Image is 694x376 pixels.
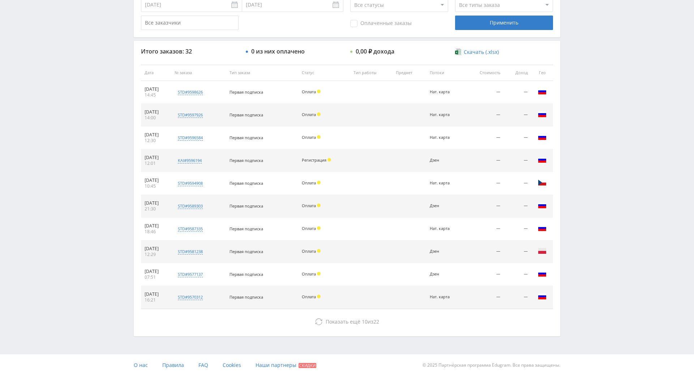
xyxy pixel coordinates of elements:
a: Cookies [223,354,241,376]
div: Нат. карта [430,295,461,299]
img: rus.png [538,155,547,164]
img: rus.png [538,87,547,96]
span: Скачать (.xlsx) [464,49,499,55]
span: Первая подписка [230,135,263,140]
div: 0 из них оплачено [251,48,305,55]
a: О нас [134,354,148,376]
span: Регистрация [302,157,326,163]
input: Все заказчики [141,16,239,30]
div: std#9570312 [178,294,203,300]
span: Холд [327,158,331,162]
img: xlsx [455,48,461,55]
div: [DATE] [145,200,167,206]
th: Тип заказа [226,65,298,81]
span: Первая подписка [230,226,263,231]
span: Первая подписка [230,158,263,163]
td: — [504,195,531,218]
th: Доход [504,65,531,81]
div: std#9587335 [178,226,203,232]
span: Оплата [302,112,316,117]
td: — [464,81,504,104]
th: Дата [141,65,171,81]
span: Первая подписка [230,294,263,300]
span: Холд [317,226,321,230]
td: — [504,127,531,149]
th: Гео [531,65,553,81]
div: [DATE] [145,223,167,229]
td: — [504,286,531,309]
th: № заказа [171,65,226,81]
span: Оплата [302,89,316,94]
a: Скачать (.xlsx) [455,48,498,56]
span: Оплата [302,134,316,140]
span: Оплата [302,226,316,231]
span: О нас [134,362,148,368]
span: Наши партнеры [256,362,296,368]
td: — [464,263,504,286]
div: Нат. карта [430,181,461,185]
span: Холд [317,295,321,298]
div: [DATE] [145,132,167,138]
div: Нат. карта [430,226,461,231]
div: 10:45 [145,183,167,189]
td: — [464,127,504,149]
th: Статус [298,65,350,81]
span: Первая подписка [230,89,263,95]
div: 21:30 [145,206,167,212]
div: [DATE] [145,291,167,297]
td: — [464,172,504,195]
div: std#9577137 [178,272,203,277]
a: Правила [162,354,184,376]
img: rus.png [538,133,547,141]
td: — [504,263,531,286]
img: cze.png [538,178,547,187]
div: 12:29 [145,252,167,257]
div: Дзен [430,272,461,277]
span: 22 [373,318,379,325]
td: — [464,195,504,218]
div: Дзен [430,249,461,254]
th: Стоимость [464,65,504,81]
span: Cookies [223,362,241,368]
span: Показать ещё [326,318,360,325]
th: Потоки [426,65,464,81]
div: [DATE] [145,86,167,92]
div: © 2025 Партнёрская программа Edugram. Все права защищены. [351,354,560,376]
div: std#9589303 [178,203,203,209]
td: — [464,149,504,172]
div: 16:21 [145,297,167,303]
img: rus.png [538,201,547,210]
span: Оплаченные заказы [350,20,412,27]
img: pol.png [538,247,547,255]
div: Применить [455,16,553,30]
span: Холд [317,249,321,253]
div: Дзен [430,158,461,163]
button: Показать ещё 10из22 [141,315,553,329]
span: 10 [362,318,368,325]
span: Оплата [302,271,316,277]
div: std#9598626 [178,89,203,95]
span: Холд [317,90,321,93]
span: Оплата [302,248,316,254]
td: — [504,218,531,240]
span: Холд [317,135,321,139]
img: rus.png [538,269,547,278]
span: Холд [317,272,321,275]
div: 18:46 [145,229,167,235]
div: 12:01 [145,161,167,166]
div: Дзен [430,204,461,208]
span: Первая подписка [230,180,263,186]
span: Первая подписка [230,112,263,117]
div: [DATE] [145,155,167,161]
div: [DATE] [145,269,167,274]
img: rus.png [538,110,547,119]
th: Предмет [392,65,426,81]
td: — [504,104,531,127]
td: — [504,240,531,263]
div: 14:00 [145,115,167,121]
td: — [464,286,504,309]
td: — [504,81,531,104]
span: Первая подписка [230,272,263,277]
span: Оплата [302,294,316,299]
span: Холд [317,204,321,207]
